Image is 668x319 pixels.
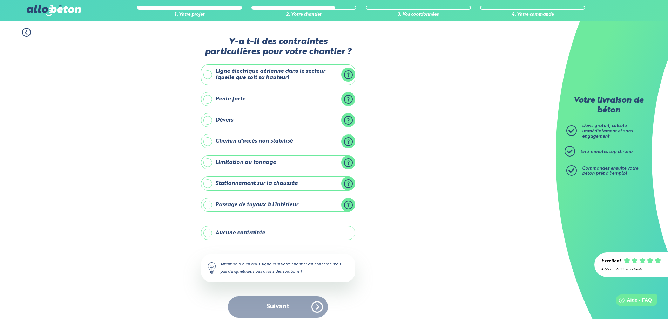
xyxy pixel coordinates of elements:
[137,12,242,18] div: 1. Votre projet
[201,92,355,106] label: Pente forte
[201,64,355,85] label: Ligne électrique aérienne dans le secteur (quelle que soit sa hauteur)
[201,155,355,169] label: Limitation au tonnage
[201,134,355,148] label: Chemin d'accès non stabilisé
[201,176,355,190] label: Stationnement sur la chaussée
[201,254,355,282] div: Attention à bien nous signaler si votre chantier est concerné mais pas d'inquiétude, nous avons d...
[251,12,357,18] div: 2. Votre chantier
[480,12,585,18] div: 4. Votre commande
[27,5,81,16] img: allobéton
[201,37,355,57] label: Y-a t-il des contraintes particulières pour votre chantier ?
[366,12,471,18] div: 3. Vos coordonnées
[201,226,355,240] label: Aucune contrainte
[606,292,660,311] iframe: Help widget launcher
[201,198,355,212] label: Passage de tuyaux à l'intérieur
[201,113,355,127] label: Dévers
